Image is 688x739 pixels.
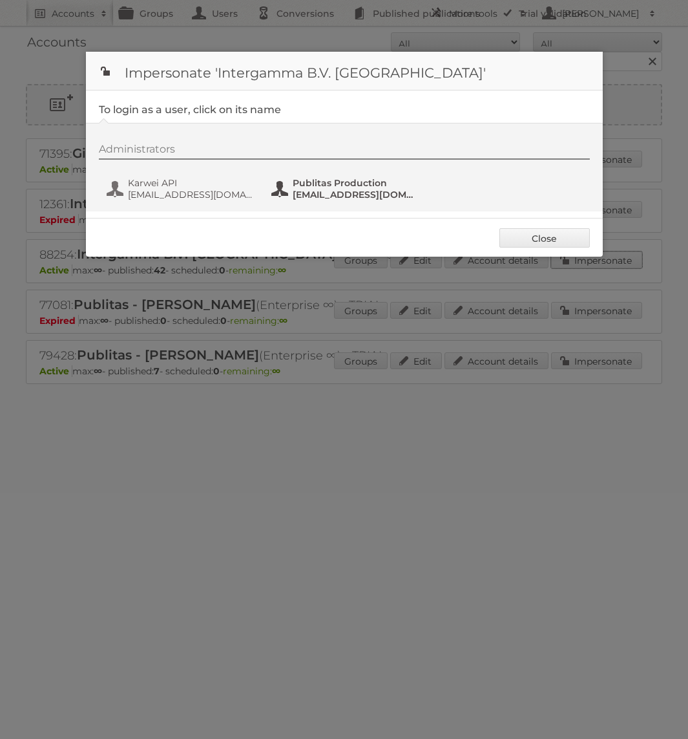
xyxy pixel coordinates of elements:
span: Publitas Production [293,177,418,189]
span: [EMAIL_ADDRESS][DOMAIN_NAME] [128,189,253,200]
button: Publitas Production [EMAIL_ADDRESS][DOMAIN_NAME] [270,176,422,202]
h1: Impersonate 'Intergamma B.V. [GEOGRAPHIC_DATA]' [86,52,603,91]
legend: To login as a user, click on its name [99,103,281,116]
span: [EMAIL_ADDRESS][DOMAIN_NAME] [293,189,418,200]
div: Administrators [99,143,590,160]
a: Close [499,228,590,248]
span: Karwei API [128,177,253,189]
button: Karwei API [EMAIL_ADDRESS][DOMAIN_NAME] [105,176,257,202]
